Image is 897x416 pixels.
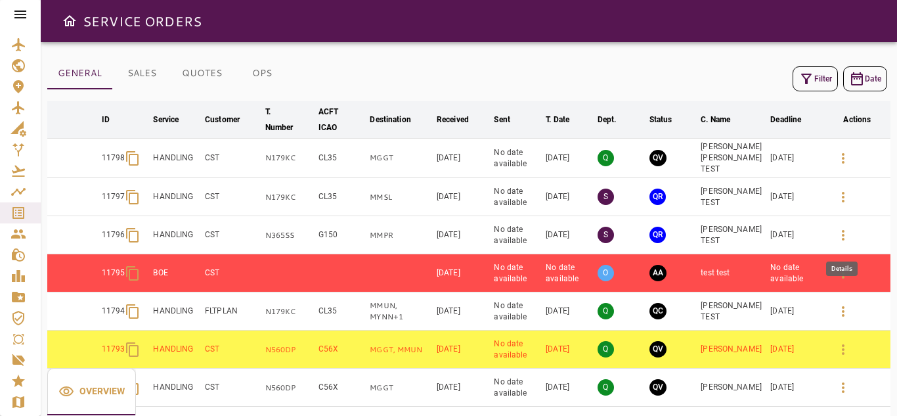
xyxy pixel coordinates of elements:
button: Details [827,143,859,174]
div: Sent [494,112,510,127]
td: C56X [316,331,368,369]
span: Sent [494,112,527,127]
div: ID [102,112,110,127]
td: [DATE] [543,139,595,178]
span: Destination [370,112,427,127]
td: No date available [491,178,543,216]
td: [DATE] [543,331,595,369]
button: Details [827,296,859,327]
button: Details [827,181,859,213]
p: MGGT, MMUN [370,344,431,356]
button: QUOTE REQUESTED [649,189,666,205]
div: basic tabs example [47,58,292,89]
td: [DATE] [768,331,823,369]
p: Q [598,379,614,396]
button: Details [827,372,859,404]
td: [DATE] [768,139,823,178]
td: HANDLING [150,292,202,331]
button: QUOTES [171,58,232,89]
td: CL35 [316,292,368,331]
div: basic tabs example [47,368,136,415]
td: [DATE] [543,216,595,254]
div: Deadline [770,112,801,127]
td: CST [202,369,263,407]
button: Open drawer [56,8,83,34]
div: Status [649,112,672,127]
p: Q [598,341,614,358]
button: OPS [232,58,292,89]
p: S [598,227,614,243]
button: Overview [47,368,136,415]
p: MGGT [370,382,431,394]
button: Details [827,334,859,365]
td: CL35 [316,178,368,216]
p: Q [598,303,614,319]
span: Customer [205,112,257,127]
div: T. Number [265,104,296,135]
td: test test [698,254,768,292]
p: MMSL [370,192,431,203]
td: [DATE] [434,369,491,407]
td: HANDLING [150,216,202,254]
td: [DATE] [434,216,491,254]
div: Received [437,112,469,127]
td: CST [202,331,263,369]
span: T. Date [546,112,586,127]
td: [DATE] [768,178,823,216]
td: [DATE] [434,178,491,216]
span: ID [102,112,127,127]
button: QUOTE VALIDATED [649,150,667,166]
td: [DATE] [768,369,823,407]
p: N179KC [265,152,313,164]
td: No date available [491,331,543,369]
td: No date available [491,139,543,178]
td: C56X [316,369,368,407]
h6: SERVICE ORDERS [83,11,202,32]
p: N179KC [265,192,313,203]
td: CST [202,178,263,216]
td: No date available [543,254,595,292]
td: FLTPLAN [202,292,263,331]
div: C. Name [701,112,730,127]
td: CST [202,216,263,254]
p: MGGT [370,152,431,164]
td: [PERSON_NAME] [698,331,768,369]
td: HANDLING [150,178,202,216]
button: SALES [112,58,171,89]
p: MMPR [370,230,431,241]
button: QUOTE CREATED [649,303,667,319]
span: Deadline [770,112,818,127]
p: 11797 [102,191,125,202]
td: HANDLING [150,369,202,407]
p: S [598,189,614,205]
div: Destination [370,112,410,127]
div: Service [153,112,179,127]
button: QUOTE REQUESTED [649,227,666,243]
p: N560DP [265,344,313,356]
button: QUOTE VALIDATED [649,341,667,358]
button: Details [827,258,859,289]
p: 11794 [102,306,125,317]
td: BOE [150,254,202,292]
td: [DATE] [543,178,595,216]
td: No date available [768,254,823,292]
td: [DATE] [434,139,491,178]
td: No date available [491,292,543,331]
p: MMUN, MYNN, MGGT [370,300,431,323]
div: Dept. [598,112,617,127]
td: [DATE] [543,292,595,331]
td: No date available [491,216,543,254]
td: [PERSON_NAME] TEST [698,292,768,331]
p: N179KC [265,306,313,317]
p: 11798 [102,152,125,164]
td: [PERSON_NAME] TEST [698,216,768,254]
span: C. Name [701,112,747,127]
td: CST [202,254,263,292]
p: N365SS [265,230,313,241]
button: AWAITING ASSIGNMENT [649,265,667,281]
td: CST [202,139,263,178]
p: O [598,265,614,281]
div: T. Date [546,112,569,127]
p: 11795 [102,267,125,279]
span: Received [437,112,486,127]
